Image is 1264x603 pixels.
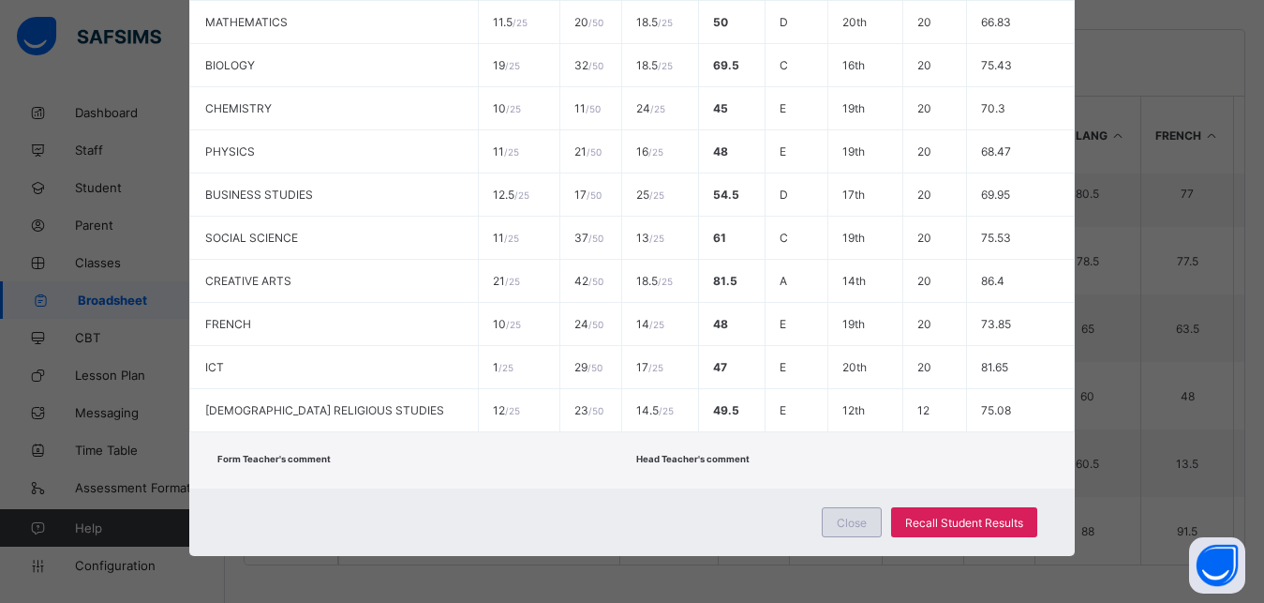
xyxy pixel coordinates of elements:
[713,144,728,158] span: 48
[205,58,255,72] span: BIOLOGY
[842,58,865,72] span: 16th
[713,231,726,245] span: 61
[842,274,866,288] span: 14th
[780,101,786,115] span: E
[205,360,224,374] span: ICT
[636,15,673,29] span: 18.5
[498,362,513,373] span: / 25
[636,403,674,417] span: 14.5
[493,317,521,331] span: 10
[205,274,291,288] span: CREATIVE ARTS
[917,144,931,158] span: 20
[636,274,673,288] span: 18.5
[588,17,603,28] span: / 50
[574,360,602,374] span: 29
[493,58,520,72] span: 19
[981,188,1010,202] span: 69.95
[514,189,529,201] span: / 25
[506,319,521,330] span: / 25
[648,146,663,158] span: / 25
[649,233,664,244] span: / 25
[917,231,931,245] span: 20
[636,58,673,72] span: 18.5
[713,188,739,202] span: 54.5
[842,101,865,115] span: 19th
[713,101,728,115] span: 45
[205,15,288,29] span: MATHEMATICS
[587,146,602,158] span: / 50
[1189,537,1245,594] button: Open asap
[649,189,664,201] span: / 25
[636,144,663,158] span: 16
[713,317,728,331] span: 48
[574,15,603,29] span: 20
[837,516,867,530] span: Close
[981,15,1011,29] span: 66.83
[842,403,865,417] span: 12th
[493,144,519,158] span: 11
[917,360,931,374] span: 20
[205,231,298,245] span: SOCIAL SCIENCE
[780,188,788,202] span: D
[917,101,931,115] span: 20
[713,58,739,72] span: 69.5
[588,60,603,71] span: / 50
[981,144,1011,158] span: 68.47
[981,317,1011,331] span: 73.85
[636,231,664,245] span: 13
[981,360,1008,374] span: 81.65
[917,58,931,72] span: 20
[574,58,603,72] span: 32
[205,403,444,417] span: [DEMOGRAPHIC_DATA] RELIGIOUS STUDIES
[981,58,1012,72] span: 75.43
[588,405,603,416] span: / 50
[842,188,865,202] span: 17th
[574,144,602,158] span: 21
[513,17,528,28] span: / 25
[981,403,1011,417] span: 75.08
[713,403,739,417] span: 49.5
[981,101,1005,115] span: 70.3
[205,144,255,158] span: PHYSICS
[713,360,727,374] span: 47
[780,15,788,29] span: D
[574,188,602,202] span: 17
[636,188,664,202] span: 25
[504,233,519,244] span: / 25
[780,317,786,331] span: E
[780,144,786,158] span: E
[588,233,603,244] span: / 50
[636,317,664,331] span: 14
[493,403,520,417] span: 12
[780,231,788,245] span: C
[205,101,272,115] span: CHEMISTRY
[842,15,867,29] span: 20th
[780,403,786,417] span: E
[493,188,529,202] span: 12.5
[217,454,331,464] span: Form Teacher's comment
[636,454,750,464] span: Head Teacher's comment
[636,101,665,115] span: 24
[713,274,737,288] span: 81.5
[713,15,728,29] span: 50
[842,144,865,158] span: 19th
[917,317,931,331] span: 20
[505,60,520,71] span: / 25
[574,101,601,115] span: 11
[658,60,673,71] span: / 25
[648,362,663,373] span: / 25
[658,17,673,28] span: / 25
[504,146,519,158] span: / 25
[574,317,603,331] span: 24
[780,274,787,288] span: A
[649,319,664,330] span: / 25
[588,276,603,287] span: / 50
[842,317,865,331] span: 19th
[917,15,931,29] span: 20
[506,103,521,114] span: / 25
[780,360,786,374] span: E
[905,516,1023,530] span: Recall Student Results
[587,189,602,201] span: / 50
[205,317,251,331] span: FRENCH
[917,188,931,202] span: 20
